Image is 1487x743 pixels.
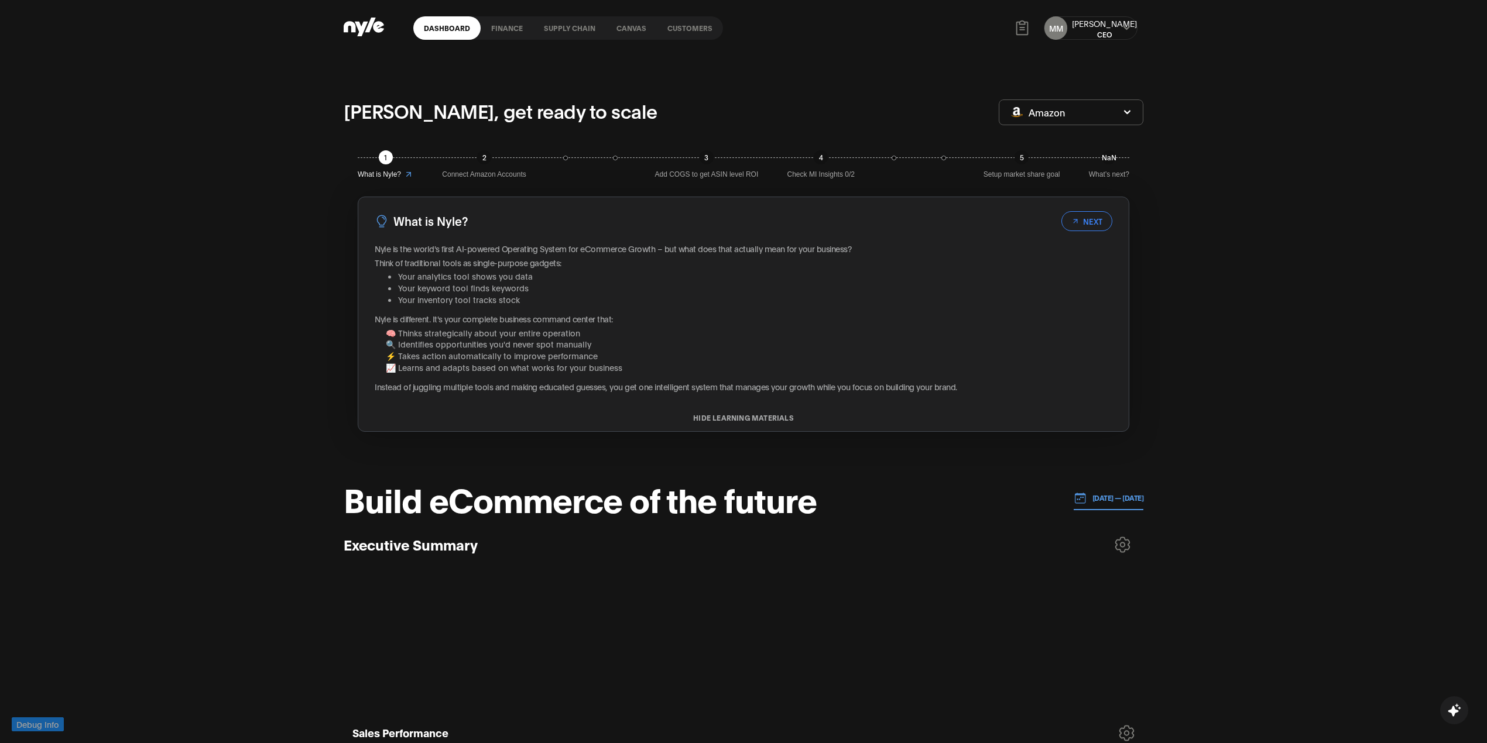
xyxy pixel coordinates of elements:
li: 🧠 Thinks strategically about your entire operation [386,327,1112,339]
div: 2 [477,150,491,164]
div: NaN [1102,150,1116,164]
img: 01.01.24 — 07.01.24 [1074,491,1087,504]
li: Your inventory tool tracks stock [398,294,1112,305]
button: Amazon [999,99,1143,125]
span: Add COGS to get ASIN level ROI [655,169,759,180]
a: Supply chain [533,16,606,40]
p: Nyle is the world's first AI-powered Operating System for eCommerce Growth – but what does that a... [375,243,1112,254]
button: Debug Info [12,717,64,731]
button: NEXT [1061,211,1112,231]
li: 🔍 Identifies opportunities you'd never spot manually [386,338,1112,350]
div: CEO [1072,29,1137,39]
li: ⚡ Takes action automatically to improve performance [386,350,1112,362]
img: Amazon [1011,107,1023,117]
h3: What is Nyle? [393,212,468,230]
div: 5 [1015,150,1029,164]
button: [PERSON_NAME]CEO [1072,18,1137,39]
button: HIDE LEARNING MATERIALS [358,414,1129,422]
img: LightBulb [375,214,389,228]
h1: Build eCommerce of the future [344,481,817,516]
p: Instead of juggling multiple tools and making educated guesses, you get one intelligent system th... [375,381,1112,393]
span: Connect Amazon Accounts [442,169,526,180]
a: Dashboard [413,16,481,40]
a: Customers [657,16,723,40]
span: Setup market share goal [984,169,1060,180]
div: 4 [814,150,828,164]
p: Think of traditional tools as single-purpose gadgets: [375,257,1112,269]
div: [PERSON_NAME] [1072,18,1137,29]
button: MM [1044,16,1067,40]
a: Canvas [606,16,657,40]
span: What is Nyle? [358,169,401,180]
button: [DATE] — [DATE] [1074,486,1144,510]
p: Nyle is different. It's your complete business command center that: [375,313,1112,325]
div: 3 [700,150,714,164]
li: Your keyword tool finds keywords [398,282,1112,294]
a: finance [481,16,533,40]
h3: Executive Summary [344,535,478,553]
p: [DATE] — [DATE] [1087,493,1144,503]
span: Amazon [1029,106,1065,119]
div: 1 [379,150,393,164]
li: 📈 Learns and adapts based on what works for your business [386,362,1112,373]
span: Debug Info [16,718,59,731]
span: What’s next? [1089,169,1129,180]
span: Check MI Insights 0/2 [787,169,855,180]
li: Your analytics tool shows you data [398,270,1112,282]
p: [PERSON_NAME], get ready to scale [344,97,657,125]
